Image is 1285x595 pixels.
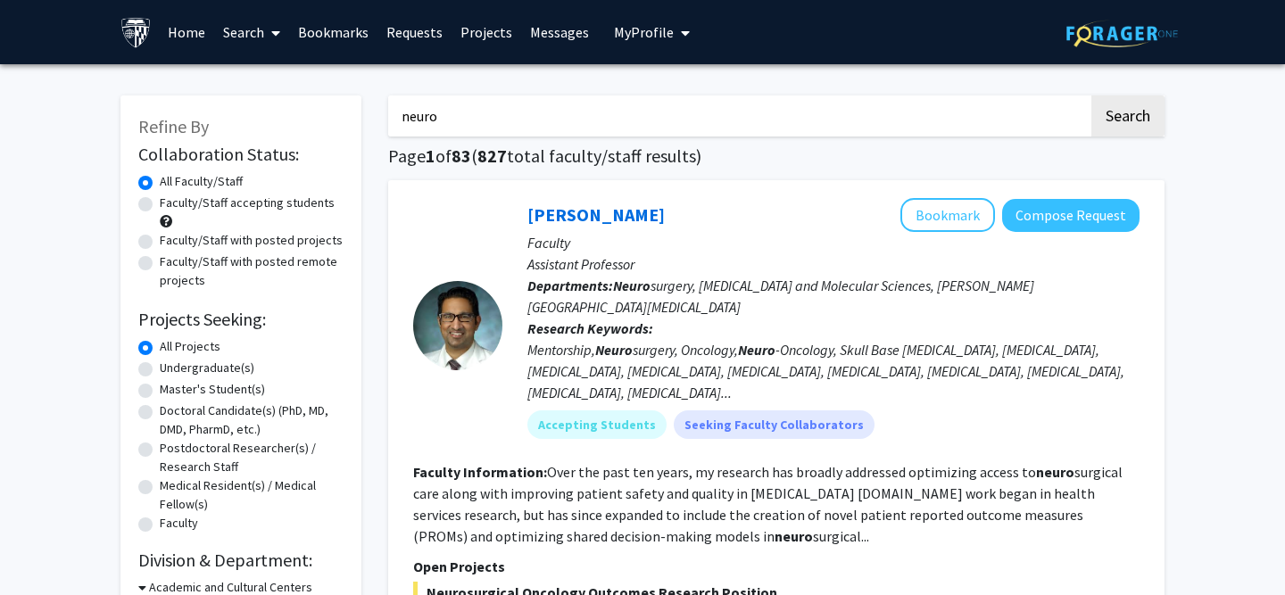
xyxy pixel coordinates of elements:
a: Home [159,1,214,63]
label: Faculty/Staff with posted projects [160,231,343,250]
b: neuro [775,527,813,545]
h2: Division & Department: [138,550,344,571]
b: Research Keywords: [527,319,653,337]
h2: Collaboration Status: [138,144,344,165]
b: Departments: [527,277,613,294]
b: neuro [1036,463,1074,481]
div: Mentorship, surgery, Oncology, -Oncology, Skull Base [MEDICAL_DATA], [MEDICAL_DATA], [MEDICAL_DAT... [527,339,1140,403]
label: Doctoral Candidate(s) (PhD, MD, DMD, PharmD, etc.) [160,401,344,439]
label: All Faculty/Staff [160,172,243,191]
h2: Projects Seeking: [138,309,344,330]
fg-read-more: Over the past ten years, my research has broadly addressed optimizing access to surgical care alo... [413,463,1123,545]
label: Master's Student(s) [160,380,265,399]
b: Neuro [613,277,651,294]
button: Add Raj Mukherjee to Bookmarks [900,198,995,232]
a: Requests [377,1,452,63]
span: 827 [477,145,507,167]
label: All Projects [160,337,220,356]
label: Faculty/Staff accepting students [160,194,335,212]
p: Open Projects [413,556,1140,577]
img: ForagerOne Logo [1066,20,1178,47]
p: Assistant Professor [527,253,1140,275]
a: Messages [521,1,598,63]
img: Johns Hopkins University Logo [120,17,152,48]
span: Refine By [138,115,209,137]
mat-chip: Seeking Faculty Collaborators [674,410,875,439]
b: Faculty Information: [413,463,547,481]
a: [PERSON_NAME] [527,203,665,226]
label: Postdoctoral Researcher(s) / Research Staff [160,439,344,476]
span: My Profile [614,23,674,41]
iframe: Chat [13,515,76,582]
label: Undergraduate(s) [160,359,254,377]
mat-chip: Accepting Students [527,410,667,439]
button: Compose Request to Raj Mukherjee [1002,199,1140,232]
p: Faculty [527,232,1140,253]
a: Bookmarks [289,1,377,63]
h1: Page of ( total faculty/staff results) [388,145,1165,167]
label: Medical Resident(s) / Medical Fellow(s) [160,476,344,514]
button: Search [1091,95,1165,136]
label: Faculty [160,514,198,533]
input: Search Keywords [388,95,1089,136]
label: Faculty/Staff with posted remote projects [160,252,344,290]
b: Neuro [595,341,633,359]
a: Search [214,1,289,63]
span: surgery, [MEDICAL_DATA] and Molecular Sciences, [PERSON_NAME][GEOGRAPHIC_DATA][MEDICAL_DATA] [527,277,1034,316]
b: Neuro [738,341,775,359]
a: Projects [452,1,521,63]
span: 83 [452,145,471,167]
span: 1 [426,145,435,167]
